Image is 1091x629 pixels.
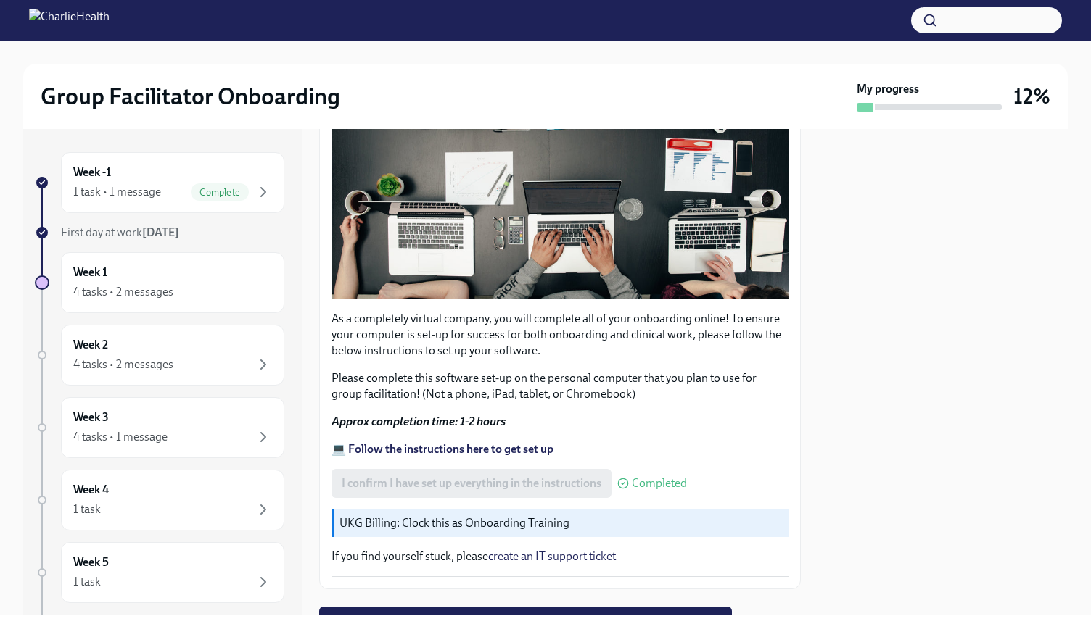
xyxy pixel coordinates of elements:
[73,164,111,180] h6: Week -1
[632,478,687,489] span: Completed
[35,470,284,530] a: Week 41 task
[73,574,101,590] div: 1 task
[29,9,110,32] img: CharlieHealth
[1013,83,1050,109] h3: 12%
[73,357,173,372] div: 4 tasks • 2 messages
[73,482,109,498] h6: Week 4
[857,81,919,97] strong: My progress
[73,337,108,353] h6: Week 2
[332,549,789,565] p: If you find yourself stuck, please
[73,501,101,517] div: 1 task
[191,187,249,198] span: Complete
[73,429,168,445] div: 4 tasks • 1 message
[332,415,506,428] strong: Approx completion time: 1-2 hours
[329,614,722,628] span: Next task : Week One: Welcome To Charlie Health Tasks! (~3 hours to complete)
[35,397,284,458] a: Week 34 tasks • 1 message
[61,225,179,239] span: First day at work
[332,442,553,456] a: 💻 Follow the instructions here to get set up
[332,370,789,402] p: Please complete this software set-up on the personal computer that you plan to use for group faci...
[332,311,789,359] p: As a completely virtual company, you will complete all of your onboarding online! To ensure your ...
[35,225,284,241] a: First day at work[DATE]
[73,554,109,570] h6: Week 5
[142,225,179,239] strong: [DATE]
[35,325,284,386] a: Week 24 tasks • 2 messages
[488,549,616,563] a: create an IT support ticket
[35,252,284,313] a: Week 14 tasks • 2 messages
[41,82,340,111] h2: Group Facilitator Onboarding
[73,264,107,280] h6: Week 1
[73,184,161,200] div: 1 task • 1 message
[332,29,789,299] button: Zoom image
[73,409,109,425] h6: Week 3
[35,152,284,213] a: Week -11 task • 1 messageComplete
[339,515,783,531] p: UKG Billing: Clock this as Onboarding Training
[35,542,284,603] a: Week 51 task
[73,284,173,300] div: 4 tasks • 2 messages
